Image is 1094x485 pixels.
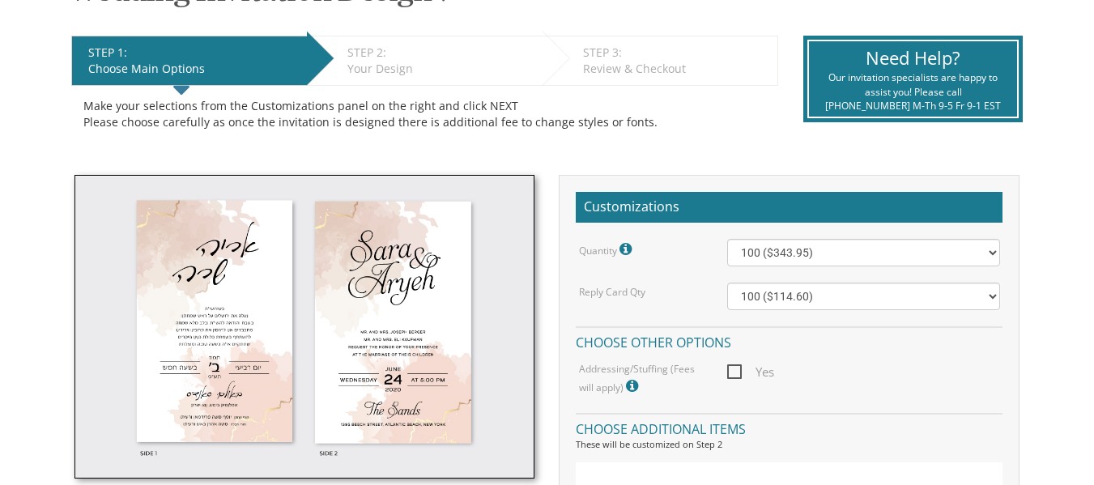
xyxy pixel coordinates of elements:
[579,239,636,260] label: Quantity
[583,61,769,77] div: Review & Checkout
[579,362,703,397] label: Addressing/Stuffing (Fees will apply)
[347,45,534,61] div: STEP 2:
[727,362,774,382] span: Yes
[576,413,1002,441] h4: Choose additional items
[576,438,1002,451] div: These will be customized on Step 2
[576,326,1002,355] h4: Choose other options
[347,61,534,77] div: Your Design
[821,45,1005,70] div: Need Help?
[88,45,299,61] div: STEP 1:
[83,98,766,130] div: Make your selections from the Customizations panel on the right and click NEXT Please choose care...
[74,175,535,478] img: wedding-design-style7-thumb.jpg
[579,285,645,299] label: Reply Card Qty
[821,70,1005,112] div: Our invitation specialists are happy to assist you! Please call [PHONE_NUMBER] M-Th 9-5 Fr 9-1 EST
[576,192,1002,223] h2: Customizations
[88,61,299,77] div: Choose Main Options
[583,45,769,61] div: STEP 3:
